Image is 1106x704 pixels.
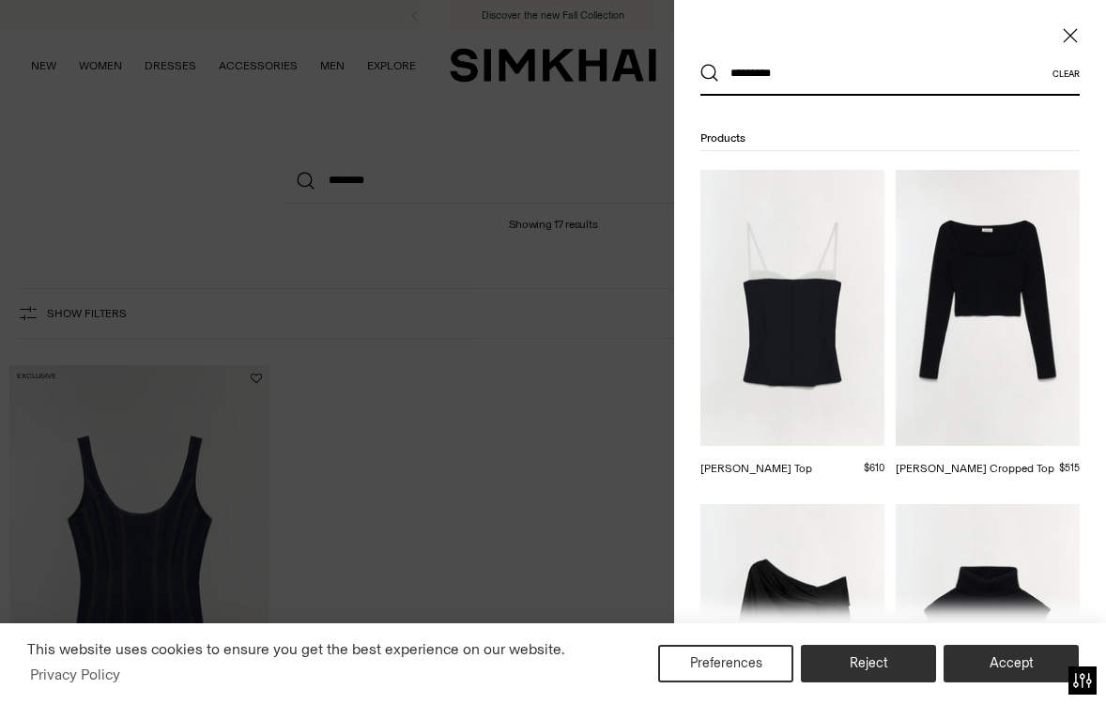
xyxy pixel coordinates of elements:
button: Reject [801,645,936,682]
button: Accept [944,645,1079,682]
span: $610 [864,462,884,474]
input: What are you looking for? [719,53,1052,94]
button: Clear [1052,69,1080,79]
a: Privacy Policy (opens in a new tab) [27,661,123,689]
img: Charlee Bustier Top [700,170,884,446]
a: Halstin Knit Cropped Top [PERSON_NAME] Cropped Top $515 [896,170,1080,478]
img: Halstin Knit Cropped Top [896,170,1080,446]
span: $515 [1059,462,1080,474]
div: [PERSON_NAME] Cropped Top [896,461,1054,478]
a: Charlee Bustier Top [PERSON_NAME] Top $610 [700,170,884,478]
span: Products [700,131,745,145]
button: Preferences [658,645,793,682]
button: Search [700,64,719,83]
div: [PERSON_NAME] Top [700,461,812,478]
span: This website uses cookies to ensure you get the best experience on our website. [27,640,565,658]
button: Close [1061,26,1080,45]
